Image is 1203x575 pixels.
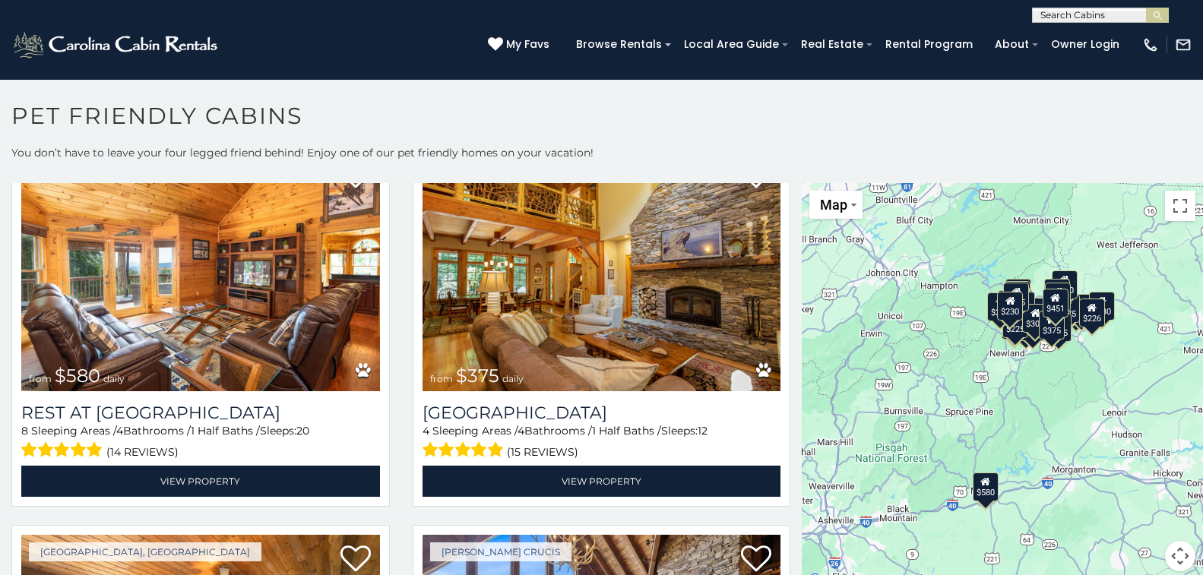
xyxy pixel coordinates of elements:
[568,33,670,56] a: Browse Rentals
[1045,283,1071,311] div: $245
[423,423,781,462] div: Sleeping Areas / Bathrooms / Sleeps:
[1002,309,1028,338] div: $225
[1089,292,1115,321] div: $930
[518,424,524,438] span: 4
[1165,541,1195,571] button: Map camera controls
[1175,36,1192,53] img: mail-regular-white.png
[1004,283,1030,311] div: $425
[1022,303,1048,332] div: $305
[1142,36,1159,53] img: phone-regular-white.png
[507,442,578,462] span: (15 reviews)
[1005,280,1030,309] div: $310
[21,151,380,391] img: Rest at Mountain Crest
[116,424,123,438] span: 4
[55,365,100,387] span: $580
[103,373,125,384] span: daily
[21,423,380,462] div: Sleeping Areas / Bathrooms / Sleeps:
[1068,293,1094,322] div: $380
[1020,312,1046,341] div: $345
[29,542,261,561] a: [GEOGRAPHIC_DATA], [GEOGRAPHIC_DATA]
[793,33,871,56] a: Real Estate
[1079,299,1105,327] div: $226
[423,403,781,423] a: [GEOGRAPHIC_DATA]
[1043,289,1068,318] div: $451
[809,191,863,219] button: Change map style
[502,373,524,384] span: daily
[1039,310,1065,339] div: $375
[592,424,661,438] span: 1 Half Baths /
[1005,279,1031,308] div: $325
[820,197,847,213] span: Map
[1043,33,1127,56] a: Owner Login
[698,424,708,438] span: 12
[423,424,429,438] span: 4
[423,151,781,391] img: Mountain Song Lodge
[21,424,28,438] span: 8
[423,466,781,497] a: View Property
[488,36,553,53] a: My Favs
[1046,313,1072,342] div: $355
[29,373,52,384] span: from
[11,30,222,60] img: White-1-2.png
[21,466,380,497] a: View Property
[21,151,380,391] a: Rest at Mountain Crest from $580 daily
[456,365,499,387] span: $375
[1165,191,1195,221] button: Toggle fullscreen view
[997,292,1023,321] div: $230
[296,424,309,438] span: 20
[430,373,453,384] span: from
[506,36,549,52] span: My Favs
[430,542,571,561] a: [PERSON_NAME] Crucis
[1044,278,1070,307] div: $360
[106,442,179,462] span: (14 reviews)
[987,292,1013,321] div: $260
[191,424,260,438] span: 1 Half Baths /
[878,33,980,56] a: Rental Program
[973,472,999,501] div: $580
[1052,270,1078,299] div: $320
[423,403,781,423] h3: Mountain Song Lodge
[676,33,787,56] a: Local Area Guide
[21,403,380,423] h3: Rest at Mountain Crest
[21,403,380,423] a: Rest at [GEOGRAPHIC_DATA]
[987,33,1037,56] a: About
[423,151,781,391] a: Mountain Song Lodge from $375 daily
